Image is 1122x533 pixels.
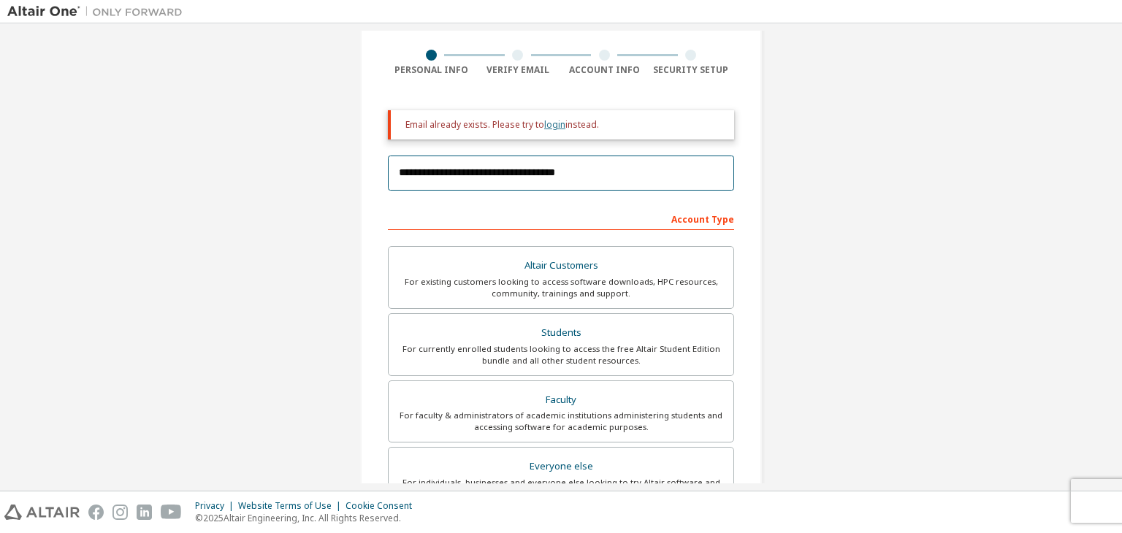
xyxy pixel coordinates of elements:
[397,343,725,367] div: For currently enrolled students looking to access the free Altair Student Edition bundle and all ...
[4,505,80,520] img: altair_logo.svg
[238,500,346,512] div: Website Terms of Use
[648,64,735,76] div: Security Setup
[7,4,190,19] img: Altair One
[388,207,734,230] div: Account Type
[112,505,128,520] img: instagram.svg
[405,119,722,131] div: Email already exists. Please try to instead.
[397,390,725,410] div: Faculty
[397,323,725,343] div: Students
[397,410,725,433] div: For faculty & administrators of academic institutions administering students and accessing softwa...
[475,64,562,76] div: Verify Email
[397,276,725,299] div: For existing customers looking to access software downloads, HPC resources, community, trainings ...
[397,477,725,500] div: For individuals, businesses and everyone else looking to try Altair software and explore our prod...
[88,505,104,520] img: facebook.svg
[137,505,152,520] img: linkedin.svg
[195,500,238,512] div: Privacy
[397,256,725,276] div: Altair Customers
[397,456,725,477] div: Everyone else
[544,118,565,131] a: login
[388,64,475,76] div: Personal Info
[346,500,421,512] div: Cookie Consent
[561,64,648,76] div: Account Info
[195,512,421,524] p: © 2025 Altair Engineering, Inc. All Rights Reserved.
[161,505,182,520] img: youtube.svg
